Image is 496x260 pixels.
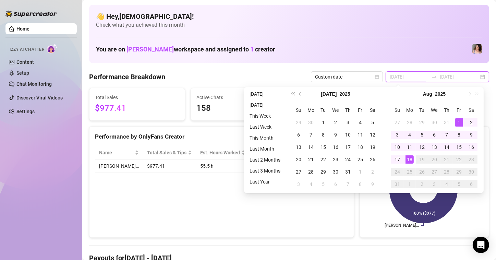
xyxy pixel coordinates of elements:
[440,104,453,116] th: Th
[368,180,377,188] div: 9
[467,168,475,176] div: 30
[16,59,34,65] a: Content
[406,168,414,176] div: 25
[418,118,426,127] div: 29
[305,166,317,178] td: 2025-07-28
[297,87,304,101] button: Previous month (PageUp)
[329,129,342,141] td: 2025-07-09
[344,131,352,139] div: 10
[342,141,354,153] td: 2025-07-17
[391,129,403,141] td: 2025-08-03
[292,166,305,178] td: 2025-07-27
[403,129,416,141] td: 2025-08-04
[403,166,416,178] td: 2025-08-25
[354,166,366,178] td: 2025-08-01
[391,178,403,190] td: 2025-08-31
[375,75,379,79] span: calendar
[16,81,52,87] a: Chat Monitoring
[356,131,364,139] div: 11
[366,141,379,153] td: 2025-07-19
[385,223,419,228] text: [PERSON_NAME]…
[319,180,327,188] div: 5
[356,143,364,151] div: 18
[292,116,305,129] td: 2025-06-29
[393,180,401,188] div: 31
[354,129,366,141] td: 2025-07-11
[418,168,426,176] div: 26
[294,155,303,164] div: 20
[455,180,463,188] div: 5
[465,178,477,190] td: 2025-09-06
[5,10,57,17] img: logo-BBDzfeDw.svg
[467,155,475,164] div: 23
[247,90,283,98] li: [DATE]
[455,118,463,127] div: 1
[356,168,364,176] div: 1
[473,237,489,253] div: Open Intercom Messenger
[467,118,475,127] div: 2
[455,155,463,164] div: 22
[366,153,379,166] td: 2025-07-26
[331,168,340,176] div: 30
[453,166,465,178] td: 2025-08-29
[406,143,414,151] div: 11
[428,153,440,166] td: 2025-08-20
[440,141,453,153] td: 2025-08-14
[317,178,329,190] td: 2025-08-05
[321,87,337,101] button: Choose a month
[416,104,428,116] th: Tu
[329,178,342,190] td: 2025-08-06
[307,180,315,188] div: 4
[342,178,354,190] td: 2025-08-07
[418,180,426,188] div: 2
[289,87,297,101] button: Last year (Control + left)
[16,26,29,32] a: Home
[247,156,283,164] li: Last 2 Months
[305,129,317,141] td: 2025-07-07
[307,168,315,176] div: 28
[294,180,303,188] div: 3
[368,131,377,139] div: 12
[356,118,364,127] div: 4
[331,118,340,127] div: 2
[467,143,475,151] div: 16
[95,94,179,101] span: Total Sales
[342,116,354,129] td: 2025-07-03
[331,155,340,164] div: 23
[143,159,196,173] td: $977.41
[317,166,329,178] td: 2025-07-29
[416,129,428,141] td: 2025-08-05
[467,180,475,188] div: 6
[393,118,401,127] div: 27
[319,143,327,151] div: 15
[196,94,281,101] span: Active Chats
[368,155,377,164] div: 26
[16,95,63,101] a: Discover Viral Videos
[453,104,465,116] th: Fr
[292,129,305,141] td: 2025-07-06
[99,149,133,156] span: Name
[391,141,403,153] td: 2025-08-10
[294,131,303,139] div: 6
[366,166,379,178] td: 2025-08-02
[89,72,165,82] h4: Performance Breakdown
[95,132,348,141] div: Performance by OnlyFans Creator
[416,141,428,153] td: 2025-08-12
[416,166,428,178] td: 2025-08-26
[329,116,342,129] td: 2025-07-02
[453,141,465,153] td: 2025-08-15
[430,155,438,164] div: 20
[366,178,379,190] td: 2025-08-09
[344,180,352,188] div: 7
[453,153,465,166] td: 2025-08-22
[200,149,240,156] div: Est. Hours Worked
[430,118,438,127] div: 30
[467,131,475,139] div: 9
[443,168,451,176] div: 28
[440,129,453,141] td: 2025-08-07
[430,180,438,188] div: 3
[455,168,463,176] div: 29
[403,141,416,153] td: 2025-08-11
[440,116,453,129] td: 2025-07-31
[342,166,354,178] td: 2025-07-31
